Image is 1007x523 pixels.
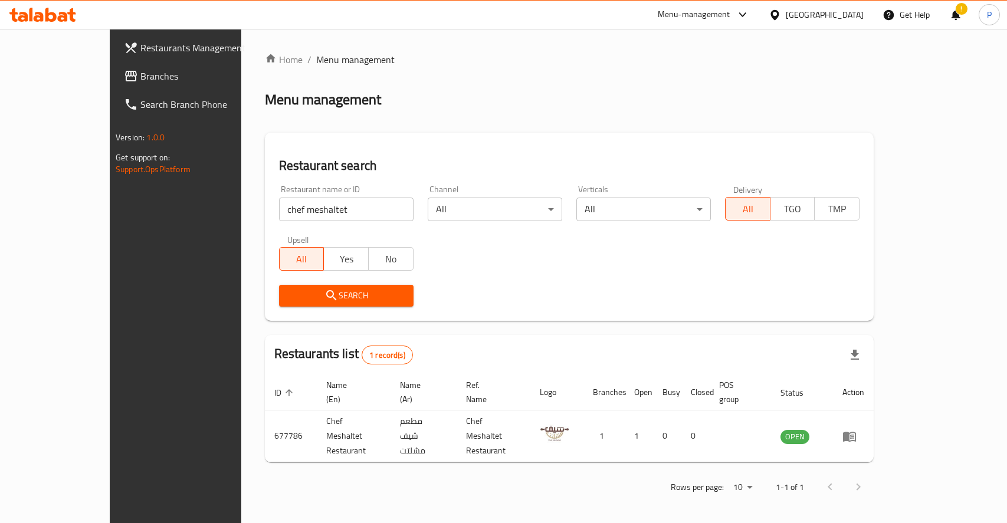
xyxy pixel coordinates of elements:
[540,419,569,449] img: Chef Meshaltet Restaurant
[729,479,757,496] div: Rows per page:
[274,345,413,364] h2: Restaurants list
[576,198,711,221] div: All
[368,247,414,271] button: No
[116,150,170,165] span: Get support on:
[279,157,860,175] h2: Restaurant search
[274,386,297,400] span: ID
[625,410,653,462] td: 1
[681,410,710,462] td: 0
[326,378,376,406] span: Name (En)
[653,374,681,410] th: Busy
[583,374,625,410] th: Branches
[841,341,869,369] div: Export file
[146,130,165,145] span: 1.0.0
[775,200,811,218] span: TGO
[733,185,763,193] label: Delivery
[265,374,874,462] table: enhanced table
[391,410,457,462] td: مطعم شيف مشلتت
[284,251,320,268] span: All
[317,410,391,462] td: Chef Meshaltet Restaurant
[140,41,268,55] span: Restaurants Management
[287,235,309,244] label: Upsell
[114,90,278,119] a: Search Branch Phone
[987,8,992,21] span: P
[719,378,757,406] span: POS group
[265,52,303,67] a: Home
[288,288,404,303] span: Search
[362,350,412,361] span: 1 record(s)
[814,197,860,221] button: TMP
[428,198,562,221] div: All
[653,410,681,462] td: 0
[279,198,414,221] input: Search for restaurant name or ID..
[116,162,191,177] a: Support.OpsPlatform
[730,200,766,218] span: All
[373,251,409,268] span: No
[786,8,864,21] div: [GEOGRAPHIC_DATA]
[323,247,369,271] button: Yes
[457,410,530,462] td: Chef Meshaltet Restaurant
[400,378,442,406] span: Name (Ar)
[140,97,268,111] span: Search Branch Phone
[466,378,516,406] span: Ref. Name
[780,386,819,400] span: Status
[770,197,815,221] button: TGO
[114,34,278,62] a: Restaurants Management
[583,410,625,462] td: 1
[833,374,874,410] th: Action
[114,62,278,90] a: Branches
[725,197,770,221] button: All
[316,52,395,67] span: Menu management
[780,430,809,443] span: OPEN
[671,480,724,495] p: Rows per page:
[265,52,874,67] nav: breadcrumb
[681,374,710,410] th: Closed
[279,247,324,271] button: All
[625,374,653,410] th: Open
[842,429,864,443] div: Menu
[279,285,414,307] button: Search
[140,69,268,83] span: Branches
[362,346,413,364] div: Total records count
[116,130,145,145] span: Version:
[307,52,311,67] li: /
[265,90,381,109] h2: Menu management
[819,200,855,218] span: TMP
[530,374,583,410] th: Logo
[265,410,317,462] td: 677786
[658,8,730,22] div: Menu-management
[329,251,364,268] span: Yes
[776,480,804,495] p: 1-1 of 1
